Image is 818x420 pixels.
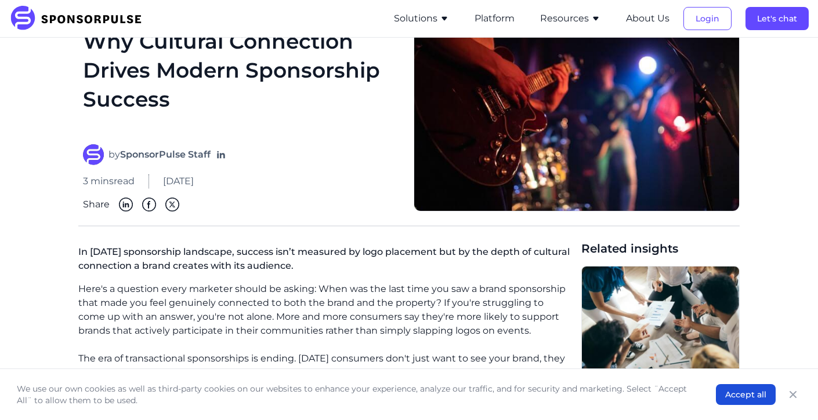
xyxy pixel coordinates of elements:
img: SponsorPulse Staff [83,144,104,165]
a: Login [683,13,732,24]
button: Let's chat [745,7,809,30]
p: In [DATE] sponsorship landscape, success isn’t measured by logo placement but by the depth of cul... [78,240,572,282]
p: Here's a question every marketer should be asking: When was the last time you saw a brand sponsor... [78,282,572,338]
span: Share [83,198,110,211]
button: About Us [626,12,669,25]
img: Facebook [142,198,156,211]
button: Login [683,7,732,30]
button: Accept all [716,384,776,405]
iframe: Chat Widget [760,364,818,420]
img: Photo by Getty Images courtesy of Unsplash [582,266,739,378]
button: Resources [540,12,600,25]
p: We use our own cookies as well as third-party cookies on our websites to enhance your experience,... [17,383,693,406]
a: Platform [475,13,515,24]
a: Follow on LinkedIn [215,149,227,160]
button: Solutions [394,12,449,25]
strong: SponsorPulse Staff [120,149,211,160]
span: Related insights [581,240,740,257]
img: Twitter [165,198,179,211]
span: by [108,148,211,162]
a: Let's chat [745,13,809,24]
span: 3 mins read [83,174,135,188]
button: Platform [475,12,515,25]
img: Linkedin [119,198,133,211]
h1: Why Cultural Connection Drives Modern Sponsorship Success [83,27,400,131]
p: The era of transactional sponsorships is ending. [DATE] consumers don't just want to see your bra... [78,352,572,393]
img: SponsorPulse [9,6,150,31]
span: [DATE] [163,174,194,188]
a: About Us [626,13,669,24]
